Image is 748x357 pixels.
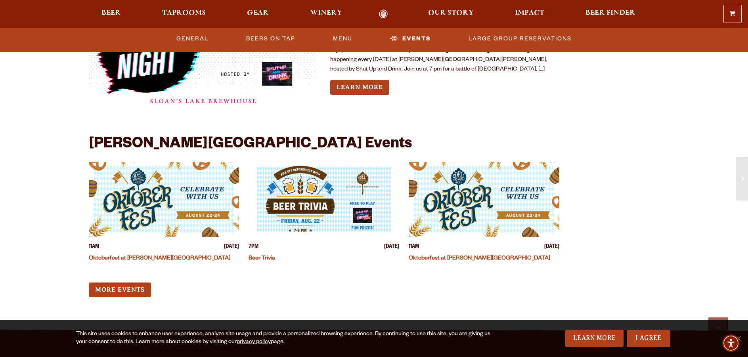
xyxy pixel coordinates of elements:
a: I Agree [627,330,670,347]
h2: [PERSON_NAME][GEOGRAPHIC_DATA] Events [89,136,412,154]
span: [DATE] [224,243,239,252]
a: Oktoberfest at [PERSON_NAME][GEOGRAPHIC_DATA] [409,256,550,262]
a: Winery [305,10,347,19]
div: This site uses cookies to enhance user experience, analyze site usage and provide a personalized ... [76,330,501,346]
span: 7PM [249,243,258,252]
span: Beer Finder [585,10,635,16]
span: 11AM [409,243,419,252]
a: Beer [96,10,126,19]
a: Beer Trivia [249,256,275,262]
span: Gear [247,10,269,16]
a: General [173,30,212,48]
a: View event details [409,162,559,237]
a: View event details [249,162,399,237]
a: Our Story [423,10,479,19]
a: Odell Home [369,10,398,19]
span: Our Story [428,10,474,16]
a: Impact [510,10,549,19]
a: Taprooms [157,10,211,19]
span: [DATE] [544,243,559,252]
span: Taprooms [162,10,206,16]
span: Beer [101,10,121,16]
a: Learn more about Trivia Night [330,80,389,95]
a: Large Group Reservations [465,30,575,48]
span: Impact [515,10,544,16]
a: Oktoberfest at [PERSON_NAME][GEOGRAPHIC_DATA] [89,256,230,262]
a: Scroll to top [708,317,728,337]
a: Menu [330,30,356,48]
a: Learn More [565,330,624,347]
a: View event details [89,162,239,237]
a: Gear [242,10,274,19]
a: privacy policy [237,339,271,346]
span: Winery [310,10,342,16]
span: 11AM [89,243,99,252]
span: [DATE] [384,243,399,252]
a: Events [387,30,434,48]
a: Beer Finder [580,10,641,19]
div: Accessibility Menu [722,334,740,352]
p: Join us for Trivia Night every [DATE] at 7pm where the fun of competition meets the enjoyment of ... [330,36,559,74]
a: More Events (opens in a new window) [89,283,151,297]
a: Beers On Tap [243,30,298,48]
